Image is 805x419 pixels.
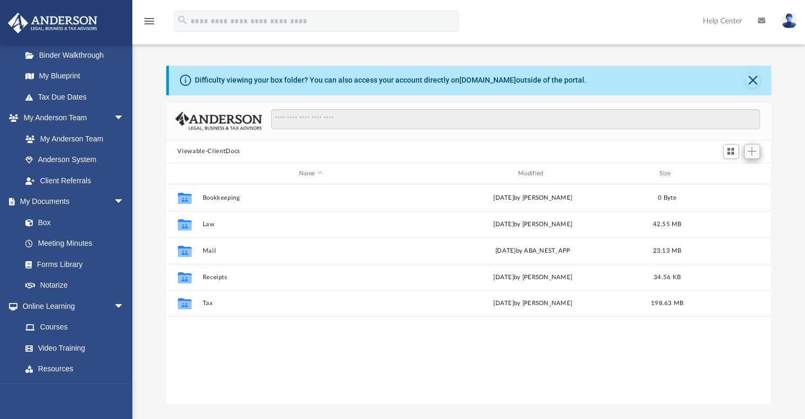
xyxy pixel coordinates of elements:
[424,299,641,309] div: [DATE] by [PERSON_NAME]
[7,379,140,400] a: Billingarrow_drop_down
[424,169,641,179] div: Modified
[202,194,419,201] button: Bookkeeping
[424,193,641,203] div: [DATE] by [PERSON_NAME]
[15,86,140,108] a: Tax Due Dates
[646,169,688,179] div: Size
[15,170,135,191] a: Client Referrals
[15,359,135,380] a: Resources
[202,300,419,307] button: Tax
[271,109,759,129] input: Search files and folders
[15,317,135,338] a: Courses
[424,220,641,229] div: [DATE] by [PERSON_NAME]
[723,144,739,159] button: Switch to Grid View
[15,66,135,87] a: My Blueprint
[143,20,156,28] a: menu
[459,76,516,84] a: [DOMAIN_NAME]
[202,247,419,254] button: Mail
[177,147,240,156] button: Viewable-ClientDocs
[424,273,641,282] div: [DATE] by [PERSON_NAME]
[745,73,760,88] button: Close
[114,191,135,213] span: arrow_drop_down
[650,301,683,307] span: 198.63 MB
[5,13,101,33] img: Anderson Advisors Platinum Portal
[170,169,197,179] div: id
[15,337,130,359] a: Video Training
[7,296,135,317] a: Online Learningarrow_drop_down
[653,274,680,280] span: 34.56 KB
[653,248,681,254] span: 23.13 MB
[693,169,767,179] div: id
[202,221,419,228] button: Law
[114,379,135,401] span: arrow_drop_down
[744,144,760,159] button: Add
[202,274,419,281] button: Receipts
[202,169,419,179] div: Name
[15,254,130,275] a: Forms Library
[195,75,586,86] div: Difficulty viewing your box folder? You can also access your account directly on outside of the p...
[15,128,130,149] a: My Anderson Team
[15,275,135,296] a: Notarize
[781,13,797,29] img: User Pic
[143,15,156,28] i: menu
[7,191,135,212] a: My Documentsarrow_drop_down
[7,108,135,129] a: My Anderson Teamarrow_drop_down
[15,233,135,254] a: Meeting Minutes
[658,195,676,201] span: 0 Byte
[114,108,135,129] span: arrow_drop_down
[15,212,130,233] a: Box
[653,221,681,227] span: 42.55 MB
[177,14,188,26] i: search
[166,184,772,404] div: grid
[15,149,135,171] a: Anderson System
[15,44,140,66] a: Binder Walkthrough
[424,246,641,256] div: [DATE] by ABA_NEST_APP
[114,296,135,317] span: arrow_drop_down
